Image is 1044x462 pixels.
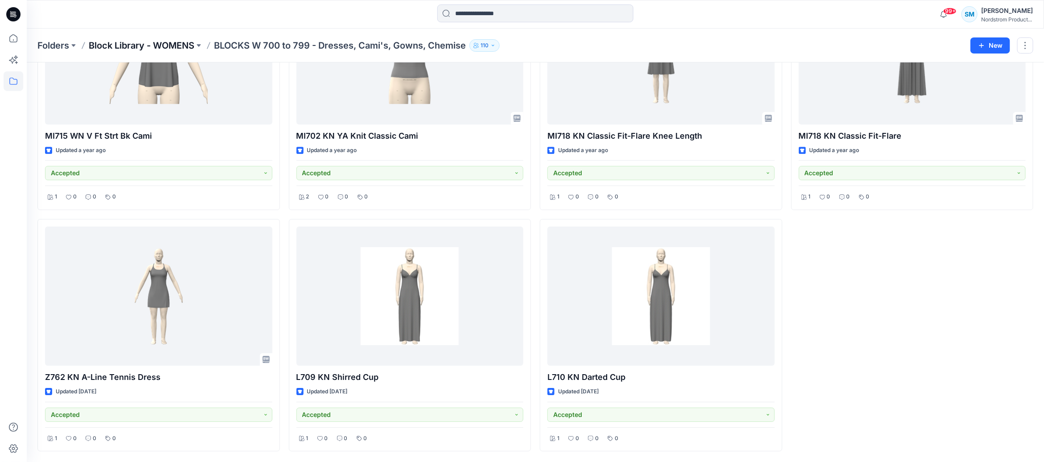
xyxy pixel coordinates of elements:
p: L710 KN Darted Cup [547,371,775,384]
p: 1 [557,192,559,202]
a: L710 KN Darted Cup [547,227,775,366]
p: 0 [615,192,618,202]
p: 0 [575,434,579,443]
p: 0 [847,192,850,202]
p: 0 [345,192,349,202]
p: 0 [866,192,870,202]
p: 0 [93,434,96,443]
p: 0 [595,192,599,202]
p: 0 [827,192,830,202]
p: 0 [325,434,328,443]
p: BLOCKS W 700 to 799 - Dresses, Cami's, Gowns, Chemise [214,39,466,52]
p: Updated [DATE] [558,387,599,396]
p: 0 [575,192,579,202]
p: Updated a year ago [307,146,357,155]
button: New [970,37,1010,54]
p: Updated a year ago [56,146,106,155]
p: Updated a year ago [558,146,608,155]
a: Block Library - WOMENS [89,39,194,52]
a: L709 KN Shirred Cup [296,227,524,366]
p: 0 [344,434,348,443]
p: 110 [481,41,489,50]
p: Updated a year ago [810,146,859,155]
p: 1 [55,192,57,202]
p: MI702 KN YA Knit Classic Cami [296,130,524,142]
p: 0 [365,192,368,202]
a: Z762 KN A-Line Tennis Dress [45,227,272,366]
p: 0 [615,434,618,443]
span: 99+ [943,8,957,15]
p: Updated [DATE] [56,387,96,396]
div: SM [962,6,978,22]
p: MI718 KN Classic Fit-Flare [799,130,1026,142]
p: Z762 KN A-Line Tennis Dress [45,371,272,384]
p: L709 KN Shirred Cup [296,371,524,384]
p: 0 [364,434,367,443]
p: 1 [809,192,811,202]
p: 0 [325,192,329,202]
p: 1 [557,434,559,443]
p: 0 [112,192,116,202]
p: MI715 WN V Ft Strt Bk Cami [45,130,272,142]
p: 1 [306,434,308,443]
p: MI718 KN Classic Fit-Flare Knee Length [547,130,775,142]
div: Nordstrom Product... [981,16,1033,23]
p: 0 [73,434,77,443]
p: 0 [73,192,77,202]
div: [PERSON_NAME] [981,5,1033,16]
a: Folders [37,39,69,52]
p: 2 [306,192,309,202]
button: 110 [469,39,500,52]
p: 0 [93,192,96,202]
p: 0 [595,434,599,443]
p: 0 [112,434,116,443]
p: 1 [55,434,57,443]
p: Updated [DATE] [307,387,348,396]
